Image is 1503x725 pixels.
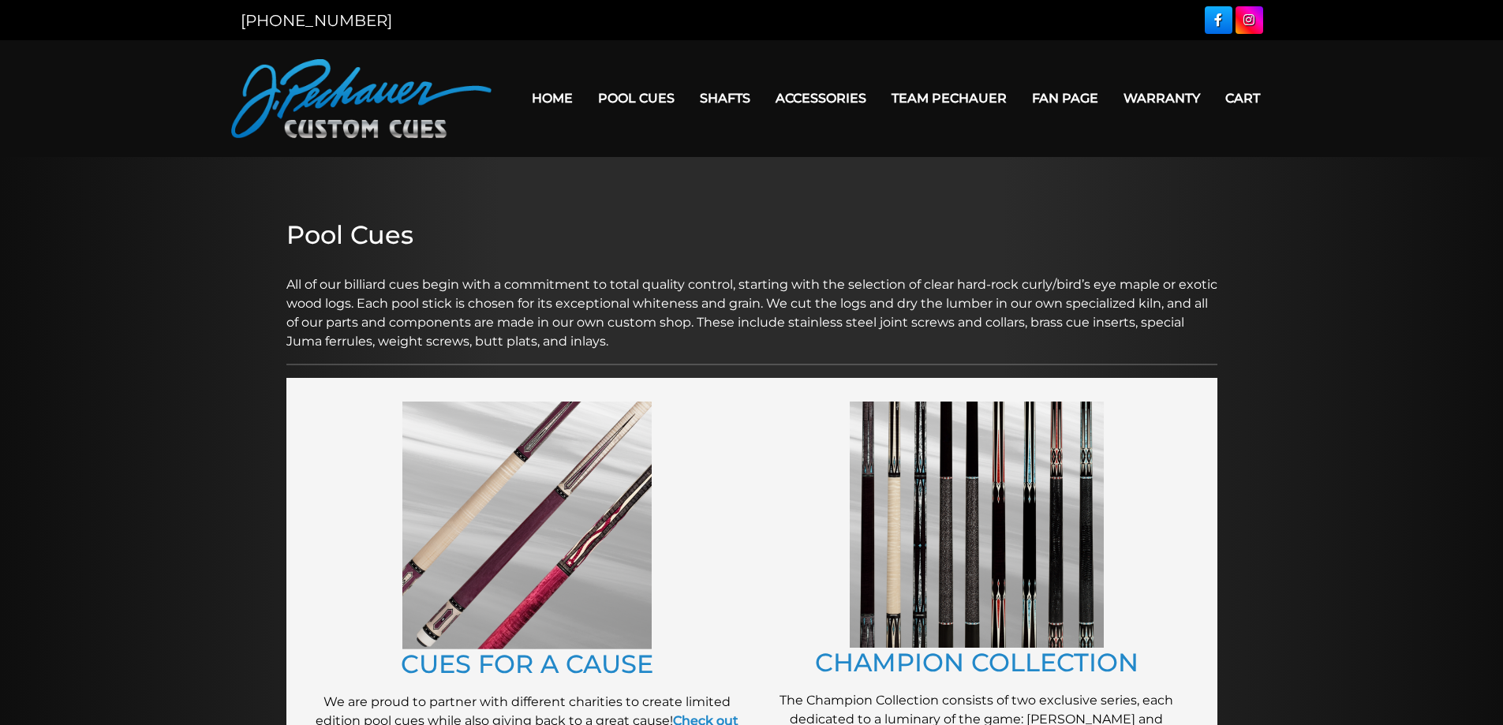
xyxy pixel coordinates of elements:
[763,78,879,118] a: Accessories
[286,220,1217,250] h2: Pool Cues
[1213,78,1273,118] a: Cart
[231,59,492,138] img: Pechauer Custom Cues
[241,11,392,30] a: [PHONE_NUMBER]
[519,78,585,118] a: Home
[286,256,1217,351] p: All of our billiard cues begin with a commitment to total quality control, starting with the sele...
[401,648,653,679] a: CUES FOR A CAUSE
[585,78,687,118] a: Pool Cues
[879,78,1019,118] a: Team Pechauer
[687,78,763,118] a: Shafts
[815,647,1138,678] a: CHAMPION COLLECTION
[1111,78,1213,118] a: Warranty
[1019,78,1111,118] a: Fan Page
